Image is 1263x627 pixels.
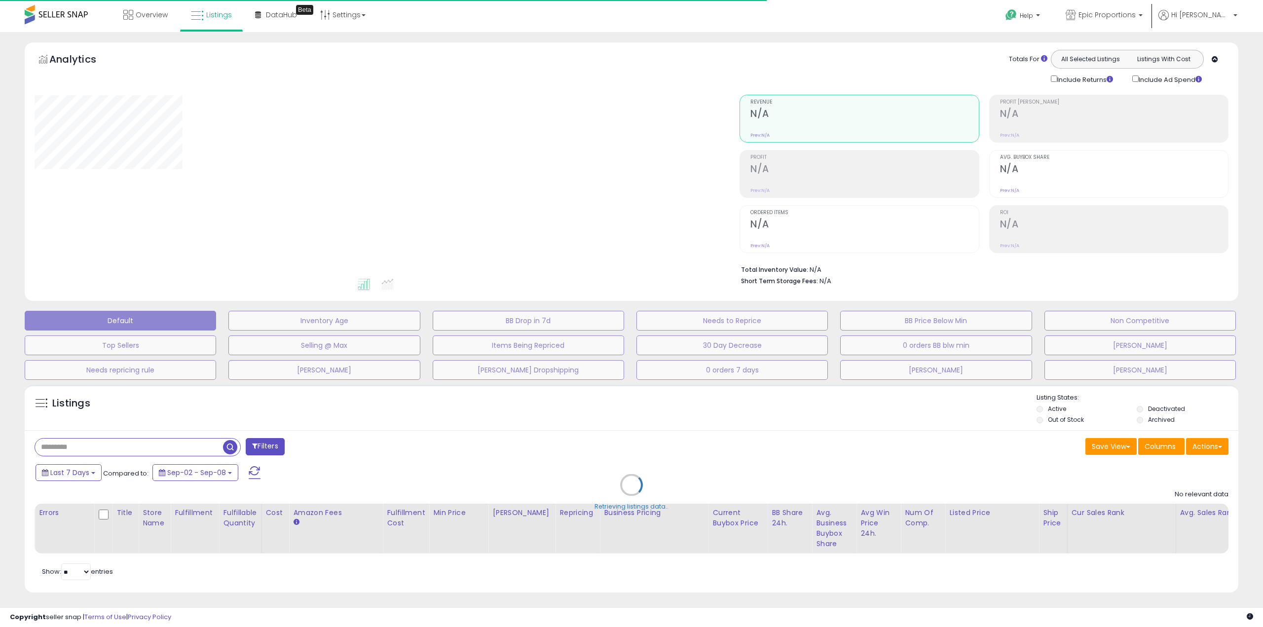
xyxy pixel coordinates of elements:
h5: Analytics [49,52,115,69]
span: Profit [PERSON_NAME] [1000,100,1228,105]
span: N/A [819,276,831,286]
span: Epic Proportions [1078,10,1136,20]
small: Prev: N/A [1000,243,1019,249]
button: Needs repricing rule [25,360,216,380]
small: Prev: N/A [750,243,770,249]
span: Profit [750,155,978,160]
div: Include Ad Spend [1125,74,1218,85]
span: Listings [206,10,232,20]
span: Ordered Items [750,210,978,216]
span: Revenue [750,100,978,105]
a: Help [998,1,1050,32]
b: Total Inventory Value: [741,265,808,274]
button: BB Drop in 7d [433,311,624,331]
div: Totals For [1009,55,1047,64]
div: Retrieving listings data.. [594,502,669,511]
button: 0 orders BB blw min [840,335,1032,355]
a: Hi [PERSON_NAME] [1158,10,1237,32]
button: Inventory Age [228,311,420,331]
button: Top Sellers [25,335,216,355]
button: [PERSON_NAME] Dropshipping [433,360,624,380]
small: Prev: N/A [1000,132,1019,138]
b: Short Term Storage Fees: [741,277,818,285]
i: Get Help [1005,9,1017,21]
button: 30 Day Decrease [636,335,828,355]
div: seller snap | | [10,613,171,622]
span: Avg. Buybox Share [1000,155,1228,160]
button: Non Competitive [1044,311,1236,331]
span: ROI [1000,210,1228,216]
button: 0 orders 7 days [636,360,828,380]
button: [PERSON_NAME] [1044,360,1236,380]
li: N/A [741,263,1221,275]
button: Selling @ Max [228,335,420,355]
button: [PERSON_NAME] [840,360,1032,380]
button: [PERSON_NAME] [1044,335,1236,355]
button: Default [25,311,216,331]
h2: N/A [1000,219,1228,232]
h2: N/A [750,163,978,177]
small: Prev: N/A [1000,187,1019,193]
small: Prev: N/A [750,187,770,193]
small: Prev: N/A [750,132,770,138]
h2: N/A [750,219,978,232]
span: Help [1020,11,1033,20]
h2: N/A [1000,108,1228,121]
button: All Selected Listings [1054,53,1127,66]
button: Needs to Reprice [636,311,828,331]
h2: N/A [750,108,978,121]
a: Privacy Policy [128,612,171,622]
button: BB Price Below Min [840,311,1032,331]
button: Items Being Repriced [433,335,624,355]
h2: N/A [1000,163,1228,177]
strong: Copyright [10,612,46,622]
button: [PERSON_NAME] [228,360,420,380]
div: Include Returns [1043,74,1125,85]
a: Terms of Use [84,612,126,622]
span: Overview [136,10,168,20]
div: Tooltip anchor [296,5,313,15]
span: DataHub [266,10,297,20]
span: Hi [PERSON_NAME] [1171,10,1230,20]
button: Listings With Cost [1127,53,1200,66]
